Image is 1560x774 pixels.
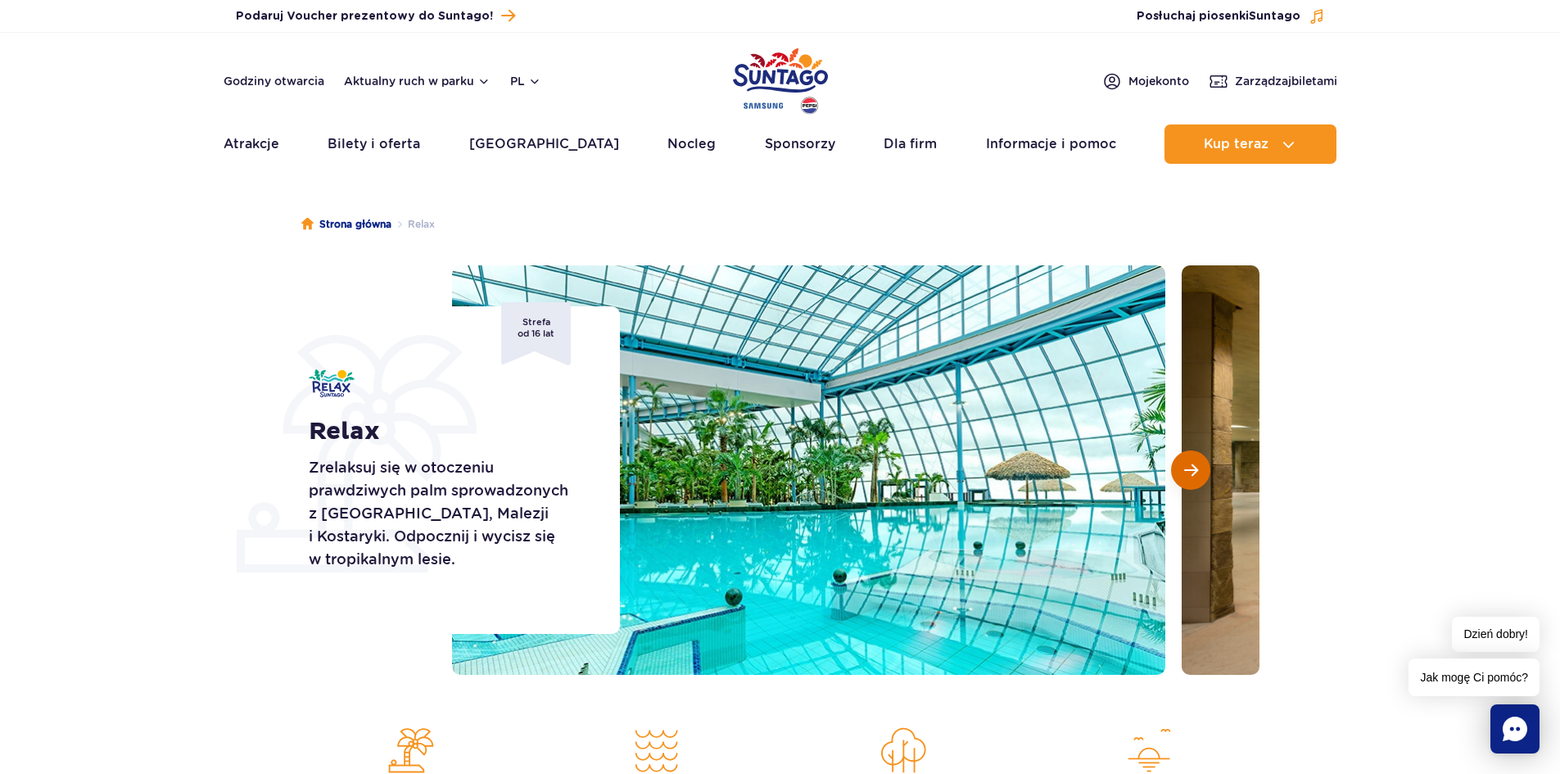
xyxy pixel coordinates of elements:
span: Podaruj Voucher prezentowy do Suntago! [236,8,493,25]
h1: Relax [309,417,583,446]
span: Dzień dobry! [1452,617,1540,652]
a: Zarządzajbiletami [1209,71,1337,91]
a: Sponsorzy [765,124,835,164]
button: pl [510,73,541,89]
span: Zarządzaj biletami [1235,73,1337,89]
img: Relax [309,369,355,397]
a: Godziny otwarcia [224,73,324,89]
span: Moje konto [1128,73,1189,89]
button: Kup teraz [1164,124,1336,164]
a: Atrakcje [224,124,279,164]
a: Podaruj Voucher prezentowy do Suntago! [236,5,515,27]
a: Nocleg [667,124,716,164]
button: Aktualny ruch w parku [344,75,491,88]
span: Strefa od 16 lat [501,302,571,365]
button: Posłuchaj piosenkiSuntago [1137,8,1325,25]
li: Relax [391,216,435,233]
button: Następny slajd [1171,450,1210,490]
a: Bilety i oferta [328,124,420,164]
a: [GEOGRAPHIC_DATA] [469,124,619,164]
a: Park of Poland [733,41,828,116]
p: Zrelaksuj się w otoczeniu prawdziwych palm sprowadzonych z [GEOGRAPHIC_DATA], Malezji i Kostaryki... [309,456,583,571]
div: Chat [1490,704,1540,754]
span: Posłuchaj piosenki [1137,8,1300,25]
a: Strona główna [301,216,391,233]
a: Dla firm [884,124,937,164]
a: Informacje i pomoc [986,124,1116,164]
span: Jak mogę Ci pomóc? [1409,659,1540,696]
a: Mojekonto [1102,71,1189,91]
span: Suntago [1249,11,1300,22]
span: Kup teraz [1204,137,1268,152]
